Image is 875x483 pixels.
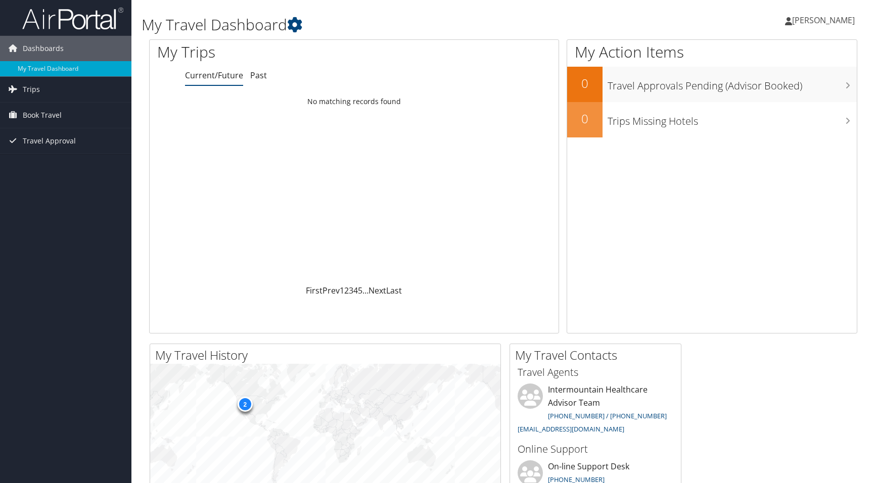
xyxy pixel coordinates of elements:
[362,285,369,296] span: …
[150,92,559,111] td: No matching records found
[518,365,673,379] h3: Travel Agents
[567,75,603,92] h2: 0
[358,285,362,296] a: 5
[306,285,323,296] a: First
[369,285,386,296] a: Next
[548,411,667,420] a: [PHONE_NUMBER] / [PHONE_NUMBER]
[349,285,353,296] a: 3
[513,383,678,438] li: Intermountain Healthcare Advisor Team
[792,15,855,26] span: [PERSON_NAME]
[155,347,500,364] h2: My Travel History
[250,70,267,81] a: Past
[785,5,865,35] a: [PERSON_NAME]
[157,41,381,63] h1: My Trips
[518,442,673,456] h3: Online Support
[518,424,624,433] a: [EMAIL_ADDRESS][DOMAIN_NAME]
[237,397,252,412] div: 2
[608,74,857,93] h3: Travel Approvals Pending (Advisor Booked)
[142,14,624,35] h1: My Travel Dashboard
[386,285,402,296] a: Last
[608,109,857,128] h3: Trips Missing Hotels
[567,67,857,102] a: 0Travel Approvals Pending (Advisor Booked)
[23,36,64,61] span: Dashboards
[567,110,603,127] h2: 0
[323,285,340,296] a: Prev
[185,70,243,81] a: Current/Future
[23,103,62,128] span: Book Travel
[344,285,349,296] a: 2
[23,77,40,102] span: Trips
[515,347,681,364] h2: My Travel Contacts
[353,285,358,296] a: 4
[22,7,123,30] img: airportal-logo.png
[340,285,344,296] a: 1
[567,102,857,137] a: 0Trips Missing Hotels
[567,41,857,63] h1: My Action Items
[23,128,76,154] span: Travel Approval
